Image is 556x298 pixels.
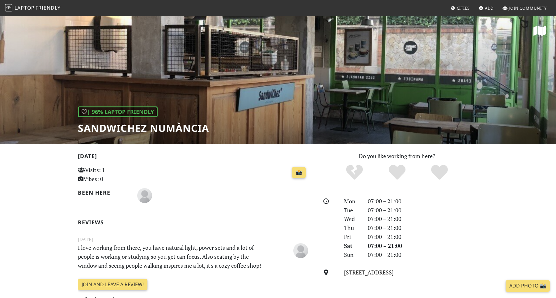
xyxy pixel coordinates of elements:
div: 07:00 – 21:00 [364,232,482,241]
div: 07:00 – 21:00 [364,241,482,250]
span: María Lirio [293,246,308,253]
p: I love working from there, you have natural light, power sets and a lot of people is working or s... [74,243,273,270]
div: Thu [340,223,364,232]
h2: [DATE] [78,153,308,162]
span: María Lirio [137,191,152,199]
p: Do you like working from here? [316,152,478,161]
div: Tue [340,206,364,215]
div: Mon [340,197,364,206]
span: Join Community [509,5,547,11]
h2: Been here [78,189,130,196]
div: Yes [376,164,418,181]
a: 📸 [292,167,306,179]
a: Add Photo 📸 [506,280,550,292]
h2: Reviews [78,219,308,226]
img: blank-535327c66bd565773addf3077783bbfce4b00ec00e9fd257753287c682c7fa38.png [137,188,152,203]
div: Sat [340,241,364,250]
a: Cities [448,2,472,14]
span: Laptop [15,4,35,11]
div: 07:00 – 21:00 [364,197,482,206]
a: Join Community [500,2,549,14]
div: 07:00 – 21:00 [364,214,482,223]
a: [STREET_ADDRESS] [344,269,394,276]
h1: SandwiChez Numància [78,122,209,134]
p: Visits: 1 Vibes: 0 [78,166,150,184]
div: 07:00 – 21:00 [364,206,482,215]
a: LaptopFriendly LaptopFriendly [5,3,61,14]
div: Sun [340,250,364,259]
div: | 96% Laptop Friendly [78,106,158,117]
a: Join and leave a review! [78,279,147,291]
div: Definitely! [418,164,461,181]
img: blank-535327c66bd565773addf3077783bbfce4b00ec00e9fd257753287c682c7fa38.png [293,243,308,258]
div: 07:00 – 21:00 [364,250,482,259]
div: Fri [340,232,364,241]
img: LaptopFriendly [5,4,12,11]
small: [DATE] [74,235,312,243]
a: Add [476,2,496,14]
span: Friendly [36,4,60,11]
span: Cities [457,5,470,11]
div: 07:00 – 21:00 [364,223,482,232]
span: Add [485,5,494,11]
div: Wed [340,214,364,223]
div: No [333,164,376,181]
